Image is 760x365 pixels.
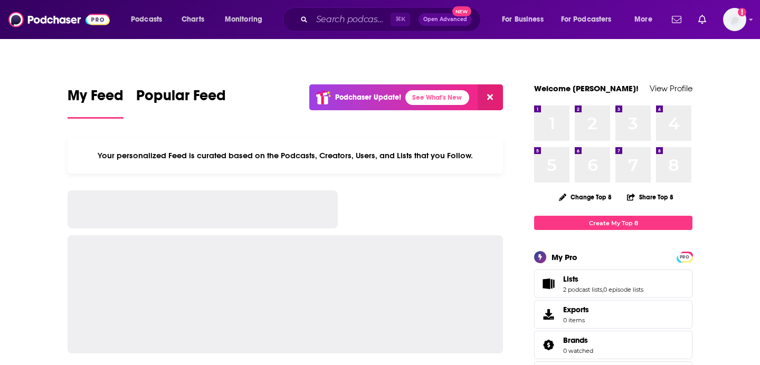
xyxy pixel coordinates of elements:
span: Brands [534,331,692,359]
a: Popular Feed [136,87,226,119]
span: Open Advanced [423,17,467,22]
button: Share Top 8 [626,187,674,207]
span: For Podcasters [561,12,612,27]
span: New [452,6,471,16]
span: Exports [563,305,589,314]
span: Charts [182,12,204,27]
span: ⌘ K [391,13,410,26]
button: open menu [217,11,276,28]
div: Your personalized Feed is curated based on the Podcasts, Creators, Users, and Lists that you Follow. [68,138,503,174]
a: Exports [534,300,692,329]
svg: Add a profile image [738,8,746,16]
span: Popular Feed [136,87,226,111]
a: Welcome [PERSON_NAME]! [534,83,639,93]
span: My Feed [68,87,123,111]
a: 0 episode lists [603,286,643,293]
button: open menu [554,11,627,28]
a: See What's New [405,90,469,105]
span: Brands [563,335,588,345]
button: Open AdvancedNew [419,13,472,26]
a: 0 watched [563,347,593,354]
button: open menu [123,11,176,28]
span: Exports [538,307,559,322]
a: Create My Top 8 [534,216,692,230]
div: My Pro [552,252,577,262]
span: Podcasts [131,12,162,27]
a: 2 podcast lists [563,286,602,293]
img: User Profile [723,8,746,31]
span: Logged in as FirstLiberty [723,8,746,31]
a: Show notifications dropdown [668,11,686,28]
span: , [602,286,603,293]
p: Podchaser Update! [335,93,401,102]
a: PRO [678,253,691,261]
div: Search podcasts, credits, & more... [293,7,491,32]
button: Change Top 8 [553,190,618,204]
span: More [634,12,652,27]
button: open menu [627,11,666,28]
a: Charts [175,11,211,28]
a: Lists [563,274,643,284]
span: 0 items [563,316,589,324]
input: Search podcasts, credits, & more... [312,11,391,28]
a: My Feed [68,87,123,119]
a: View Profile [650,83,692,93]
button: Show profile menu [723,8,746,31]
a: Brands [563,335,593,345]
a: Brands [538,338,559,352]
button: open menu [495,11,557,28]
span: Lists [563,274,578,284]
span: For Business [502,12,544,27]
img: Podchaser - Follow, Share and Rate Podcasts [8,9,110,30]
span: Lists [534,270,692,298]
span: Monitoring [225,12,262,27]
a: Show notifications dropdown [694,11,710,28]
a: Lists [538,276,559,291]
